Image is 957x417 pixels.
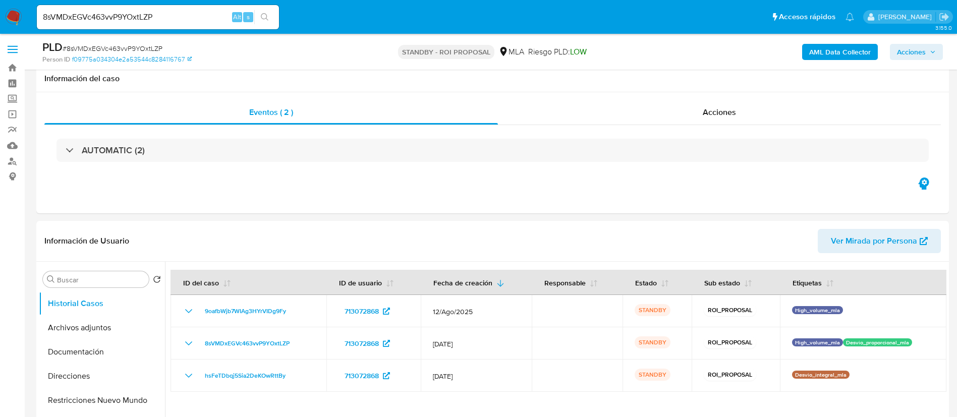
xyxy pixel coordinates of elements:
button: Ver Mirada por Persona [818,229,941,253]
span: Acciones [703,106,736,118]
span: Ver Mirada por Persona [831,229,917,253]
b: Person ID [42,55,70,64]
span: s [247,12,250,22]
b: AML Data Collector [809,44,871,60]
h3: AUTOMATIC (2) [82,145,145,156]
button: search-icon [254,10,275,24]
span: Riesgo PLD: [528,46,587,57]
a: Salir [939,12,949,22]
button: Direcciones [39,364,165,388]
button: AML Data Collector [802,44,878,60]
span: LOW [570,46,587,57]
b: PLD [42,39,63,55]
p: STANDBY - ROI PROPOSAL [398,45,494,59]
h1: Información del caso [44,74,941,84]
div: AUTOMATIC (2) [57,139,929,162]
button: Volver al orden por defecto [153,275,161,286]
button: Documentación [39,340,165,364]
a: Notificaciones [846,13,854,21]
input: Buscar [57,275,145,284]
a: f09775a034304e2a53544c8284116767 [72,55,192,64]
h1: Información de Usuario [44,236,129,246]
button: Archivos adjuntos [39,316,165,340]
input: Buscar usuario o caso... [37,11,279,24]
span: Alt [233,12,241,22]
span: Acciones [897,44,926,60]
button: Historial Casos [39,291,165,316]
button: Restricciones Nuevo Mundo [39,388,165,412]
p: nicolas.duclosson@mercadolibre.com [878,12,935,22]
span: Eventos ( 2 ) [249,106,293,118]
div: MLA [498,46,524,57]
button: Buscar [47,275,55,283]
span: # 8sVMDxEGVc463vvP9YOxtLZP [63,43,162,53]
button: Acciones [890,44,943,60]
span: Accesos rápidos [779,12,835,22]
